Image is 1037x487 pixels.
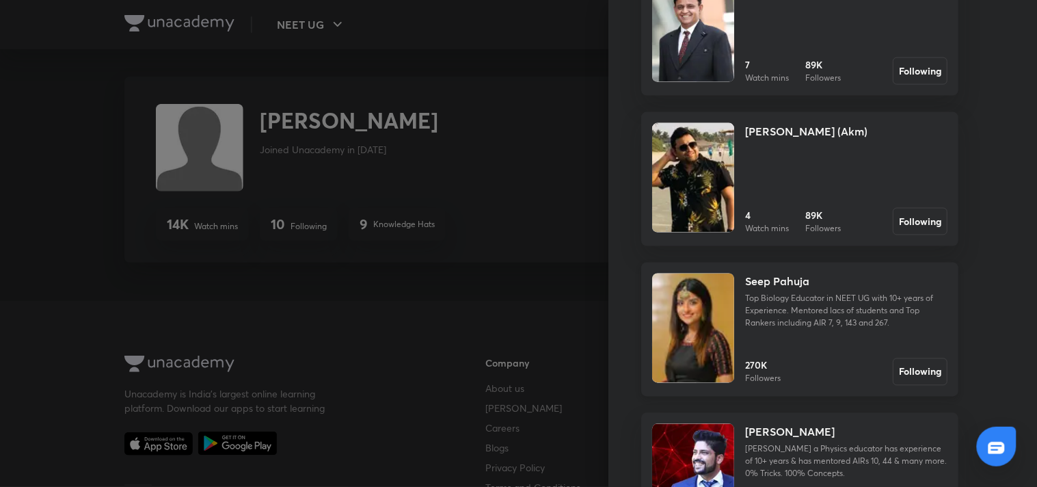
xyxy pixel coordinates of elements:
[893,208,947,235] button: Following
[745,443,947,480] p: Prateek Jain a Physics educator has experience of 10+ years & has mentored AIRs 10, 44 & many mor...
[745,373,781,385] p: Followers
[745,57,789,72] h6: 7
[745,208,789,222] h6: 4
[805,72,841,84] p: Followers
[641,112,958,246] a: Unacademy[PERSON_NAME] (Akm)4Watch mins89KFollowersFollowing
[652,274,734,383] img: Unacademy
[745,424,835,440] h4: [PERSON_NAME]
[893,57,947,85] button: Following
[652,123,734,233] img: Unacademy
[893,358,947,386] button: Following
[745,274,809,290] h4: Seep Pahuja
[641,263,958,397] a: UnacademySeep PahujaTop Biology Educator in NEET UG with 10+ years of Experience. Mentored lacs o...
[745,293,947,330] p: Top Biology Educator in NEET UG with 10+ years of Experience. Mentored lacs of students and Top R...
[805,57,841,72] h6: 89K
[745,123,867,140] h4: [PERSON_NAME] (Akm)
[745,222,789,235] p: Watch mins
[745,358,781,373] h6: 270K
[805,208,841,222] h6: 89K
[745,72,789,84] p: Watch mins
[805,222,841,235] p: Followers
